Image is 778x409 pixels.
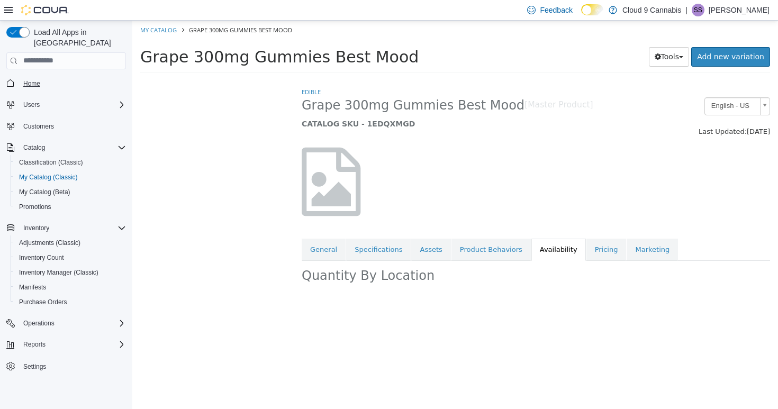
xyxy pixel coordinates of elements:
[23,122,54,131] span: Customers
[15,266,103,279] a: Inventory Manager (Classic)
[19,173,78,181] span: My Catalog (Classic)
[11,199,130,214] button: Promotions
[279,218,318,240] a: Assets
[540,5,572,15] span: Feedback
[19,253,64,262] span: Inventory Count
[169,67,188,75] a: Edible
[2,358,130,374] button: Settings
[19,120,126,133] span: Customers
[573,77,623,94] span: English - US
[2,76,130,91] button: Home
[572,77,638,95] a: English - US
[19,298,67,306] span: Purchase Orders
[19,338,50,351] button: Reports
[169,247,302,263] h2: Quantity By Location
[392,80,461,89] small: [Master Product]
[15,201,56,213] a: Promotions
[15,251,126,264] span: Inventory Count
[15,296,126,308] span: Purchase Orders
[19,141,49,154] button: Catalog
[15,171,126,184] span: My Catalog (Classic)
[11,250,130,265] button: Inventory Count
[6,71,126,402] nav: Complex example
[15,251,68,264] a: Inventory Count
[11,265,130,280] button: Inventory Manager (Classic)
[169,98,517,108] h5: CATALOG SKU - 1EDQXMGD
[19,338,126,351] span: Reports
[2,119,130,134] button: Customers
[517,26,557,46] button: Tools
[11,235,130,250] button: Adjustments (Classic)
[23,143,45,152] span: Catalog
[399,218,454,240] a: Availability
[169,218,213,240] a: General
[566,107,614,115] span: Last Updated:
[614,107,638,115] span: [DATE]
[19,98,126,111] span: Users
[685,4,687,16] p: |
[11,280,130,295] button: Manifests
[15,156,87,169] a: Classification (Classic)
[19,158,83,167] span: Classification (Classic)
[2,337,130,352] button: Reports
[19,222,126,234] span: Inventory
[19,317,59,330] button: Operations
[15,156,126,169] span: Classification (Classic)
[19,98,44,111] button: Users
[19,317,126,330] span: Operations
[11,185,130,199] button: My Catalog (Beta)
[15,237,85,249] a: Adjustments (Classic)
[19,268,98,277] span: Inventory Manager (Classic)
[21,5,69,15] img: Cova
[622,4,681,16] p: Cloud 9 Cannabis
[15,281,50,294] a: Manifests
[8,5,44,13] a: My Catalog
[214,218,278,240] a: Specifications
[11,170,130,185] button: My Catalog (Classic)
[15,171,82,184] a: My Catalog (Classic)
[11,295,130,310] button: Purchase Orders
[15,201,126,213] span: Promotions
[15,186,126,198] span: My Catalog (Beta)
[19,360,50,373] a: Settings
[8,27,286,46] span: Grape 300mg Gummies Best Mood
[23,101,40,109] span: Users
[169,77,392,93] span: Grape 300mg Gummies Best Mood
[15,186,75,198] a: My Catalog (Beta)
[19,141,126,154] span: Catalog
[694,4,702,16] span: SS
[19,283,46,292] span: Manifests
[2,140,130,155] button: Catalog
[19,77,44,90] a: Home
[30,27,126,48] span: Load All Apps in [GEOGRAPHIC_DATA]
[2,97,130,112] button: Users
[581,4,603,15] input: Dark Mode
[19,222,53,234] button: Inventory
[19,359,126,372] span: Settings
[23,340,46,349] span: Reports
[559,26,638,46] a: Add new variation
[23,362,46,371] span: Settings
[15,296,71,308] a: Purchase Orders
[2,316,130,331] button: Operations
[19,239,80,247] span: Adjustments (Classic)
[319,218,399,240] a: Product Behaviors
[23,224,49,232] span: Inventory
[2,221,130,235] button: Inventory
[23,79,40,88] span: Home
[15,237,126,249] span: Adjustments (Classic)
[23,319,55,328] span: Operations
[19,77,126,90] span: Home
[19,188,70,196] span: My Catalog (Beta)
[494,218,546,240] a: Marketing
[454,218,494,240] a: Pricing
[692,4,704,16] div: Sarbjot Singh
[15,266,126,279] span: Inventory Manager (Classic)
[709,4,770,16] p: [PERSON_NAME]
[19,120,58,133] a: Customers
[19,203,51,211] span: Promotions
[15,281,126,294] span: Manifests
[57,5,160,13] span: Grape 300mg Gummies Best Mood
[11,155,130,170] button: Classification (Classic)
